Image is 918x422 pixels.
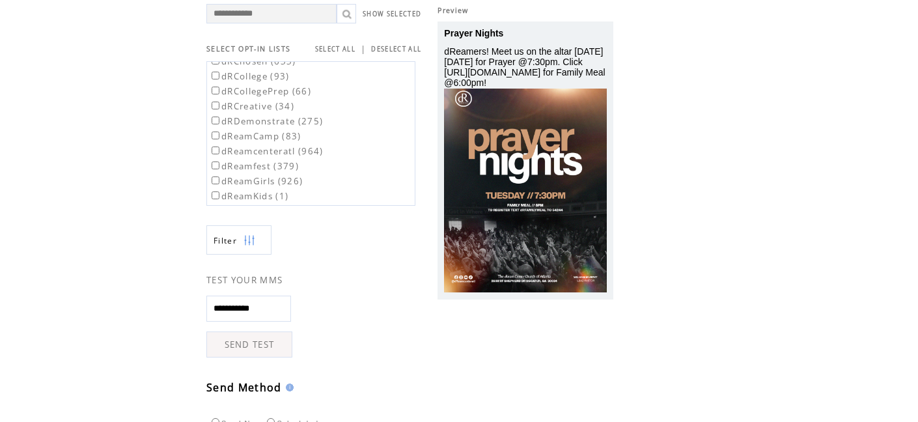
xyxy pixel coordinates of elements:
span: Send Method [206,380,282,395]
img: filters.png [243,226,255,255]
input: dRCollege (93) [212,72,219,79]
span: Prayer Nights [444,28,503,38]
input: dRCreative (34) [212,102,219,109]
input: dReamGirls (926) [212,176,219,184]
label: dRCollege (93) [209,70,290,82]
a: Filter [206,225,271,255]
label: dRCreative (34) [209,100,294,112]
input: dReamfest (379) [212,162,219,169]
span: SELECT OPT-IN LISTS [206,44,290,53]
input: dReamcenteratl (964) [212,147,219,154]
span: | [361,43,366,55]
span: TEST YOUR MMS [206,274,283,286]
input: dRDemonstrate (275) [212,117,219,124]
span: Show filters [214,235,237,246]
a: SEND TEST [206,331,292,358]
input: dReamCamp (83) [212,132,219,139]
img: help.gif [282,384,294,391]
label: dRCollegePrep (66) [209,85,311,97]
label: dReamCamp (83) [209,130,301,142]
span: dReamers! Meet us on the altar [DATE][DATE] for Prayer @7:30pm. Click [URL][DOMAIN_NAME] for Fami... [444,46,605,88]
span: Preview [438,6,468,15]
a: SHOW SELECTED [363,10,421,18]
label: dReamcenteratl (964) [209,145,324,157]
label: dReamKids (1) [209,190,288,202]
a: SELECT ALL [315,45,355,53]
input: dReamKids (1) [212,191,219,199]
a: DESELECT ALL [371,45,421,53]
label: dReamGirls (926) [209,175,303,187]
input: dRCollegePrep (66) [212,87,219,94]
label: dReamfest (379) [209,160,299,172]
label: dRDemonstrate (275) [209,115,323,127]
